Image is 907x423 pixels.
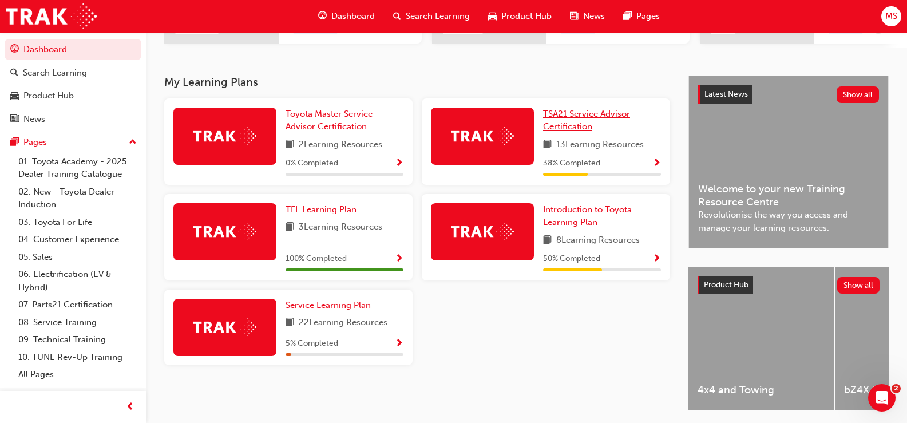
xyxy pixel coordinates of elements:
span: car-icon [10,91,19,101]
span: news-icon [570,9,579,23]
span: pages-icon [10,137,19,148]
span: Show Progress [395,254,403,264]
span: 4x4 and Towing [698,384,825,397]
a: 04. Customer Experience [14,231,141,248]
a: 07. Parts21 Certification [14,296,141,314]
a: Product Hub [5,85,141,106]
span: Show Progress [395,159,403,169]
span: car-icon [488,9,497,23]
a: car-iconProduct Hub [479,5,561,28]
a: 06. Electrification (EV & Hybrid) [14,266,141,296]
span: Product Hub [704,280,748,290]
span: book-icon [286,316,294,330]
a: Toyota Master Service Advisor Certification [286,108,403,133]
img: Trak [193,318,256,336]
img: Trak [451,223,514,240]
span: 2 [892,384,901,393]
span: Revolutionise the way you access and manage your learning resources. [698,208,879,234]
span: pages-icon [623,9,632,23]
span: Search Learning [406,10,470,23]
button: Pages [5,132,141,153]
a: TFL Learning Plan [286,203,361,216]
a: Service Learning Plan [286,299,375,312]
button: Show Progress [395,252,403,266]
a: 05. Sales [14,248,141,266]
span: guage-icon [318,9,327,23]
img: Trak [193,223,256,240]
div: Search Learning [23,66,87,80]
span: News [583,10,605,23]
span: book-icon [543,138,552,152]
img: Trak [6,3,97,29]
a: Introduction to Toyota Learning Plan [543,203,661,229]
iframe: Intercom live chat [868,384,896,412]
button: Show Progress [652,156,661,171]
a: 08. Service Training [14,314,141,331]
span: MS [885,10,897,23]
span: Pages [636,10,660,23]
span: 22 Learning Resources [299,316,387,330]
button: DashboardSearch LearningProduct HubNews [5,37,141,132]
a: Product HubShow all [698,276,880,294]
button: Show Progress [395,156,403,171]
span: book-icon [543,234,552,248]
button: Show all [837,86,880,103]
span: 38 % Completed [543,157,600,170]
span: Welcome to your new Training Resource Centre [698,183,879,208]
span: search-icon [393,9,401,23]
span: guage-icon [10,45,19,55]
span: 13 Learning Resources [556,138,644,152]
img: Trak [193,127,256,145]
span: 0 % Completed [286,157,338,170]
a: Latest NewsShow all [698,85,879,104]
span: Dashboard [331,10,375,23]
a: News [5,109,141,130]
a: guage-iconDashboard [309,5,384,28]
span: 3 Learning Resources [299,220,382,235]
span: search-icon [10,68,18,78]
span: book-icon [286,220,294,235]
span: prev-icon [126,400,134,414]
div: Pages [23,136,47,149]
span: TFL Learning Plan [286,204,357,215]
a: 4x4 and Towing [688,267,834,410]
button: Show Progress [652,252,661,266]
span: Show Progress [652,159,661,169]
span: news-icon [10,114,19,125]
a: Search Learning [5,62,141,84]
h3: My Learning Plans [164,76,670,89]
a: news-iconNews [561,5,614,28]
img: Trak [451,127,514,145]
div: News [23,113,45,126]
span: 50 % Completed [543,252,600,266]
span: Show Progress [395,339,403,349]
span: 2 Learning Resources [299,138,382,152]
a: TSA21 Service Advisor Certification [543,108,661,133]
button: MS [881,6,901,26]
a: Dashboard [5,39,141,60]
span: Product Hub [501,10,552,23]
span: Introduction to Toyota Learning Plan [543,204,632,228]
span: Service Learning Plan [286,300,371,310]
span: 5 % Completed [286,337,338,350]
a: 01. Toyota Academy - 2025 Dealer Training Catalogue [14,153,141,183]
a: 10. TUNE Rev-Up Training [14,349,141,366]
a: 03. Toyota For Life [14,214,141,231]
a: All Pages [14,366,141,384]
a: 02. New - Toyota Dealer Induction [14,183,141,214]
button: Show Progress [395,337,403,351]
span: up-icon [129,135,137,150]
span: Show Progress [652,254,661,264]
span: book-icon [286,138,294,152]
div: Product Hub [23,89,74,102]
a: 09. Technical Training [14,331,141,349]
a: pages-iconPages [614,5,669,28]
span: Toyota Master Service Advisor Certification [286,109,373,132]
a: search-iconSearch Learning [384,5,479,28]
a: Latest NewsShow allWelcome to your new Training Resource CentreRevolutionise the way you access a... [688,76,889,248]
span: 8 Learning Resources [556,234,640,248]
span: Latest News [704,89,748,99]
span: 100 % Completed [286,252,347,266]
